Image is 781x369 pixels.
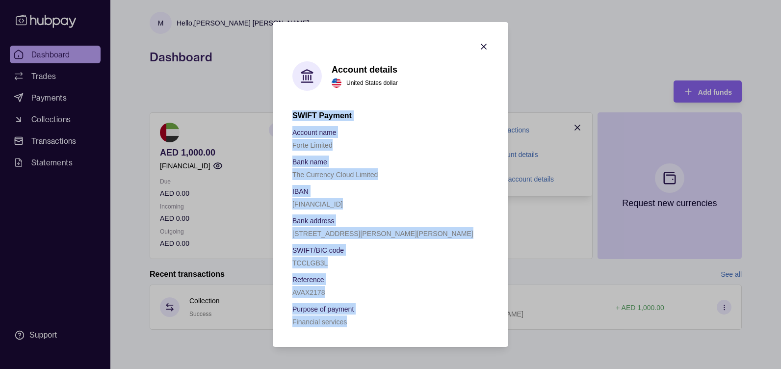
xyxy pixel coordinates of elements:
p: Bank name [292,158,327,166]
p: IBAN [292,187,309,195]
p: Financial services [292,318,347,326]
p: AVAX2178 [292,289,325,296]
p: Reference [292,276,324,284]
p: The Currency Cloud Limited [292,171,378,179]
h2: SWIFT Payment [292,110,489,121]
img: us [332,78,341,88]
p: TCCLGB3L [292,259,328,267]
p: [STREET_ADDRESS][PERSON_NAME][PERSON_NAME] [292,230,473,237]
p: Forte Limited [292,141,333,149]
p: United States dollar [346,78,398,88]
p: SWIFT/BIC code [292,246,344,254]
h1: Account details [332,64,398,75]
p: [FINANCIAL_ID] [292,200,343,208]
p: Purpose of payment [292,305,354,313]
p: Account name [292,129,337,136]
p: Bank address [292,217,335,225]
